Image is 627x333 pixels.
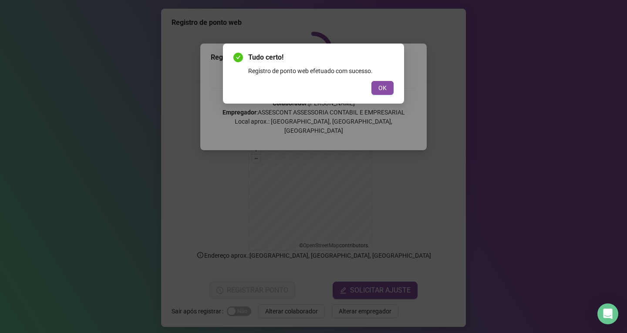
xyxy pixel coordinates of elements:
span: Tudo certo! [248,52,394,63]
div: Registro de ponto web efetuado com sucesso. [248,66,394,76]
div: Open Intercom Messenger [597,303,618,324]
button: OK [371,81,394,95]
span: check-circle [233,53,243,62]
span: OK [378,83,387,93]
